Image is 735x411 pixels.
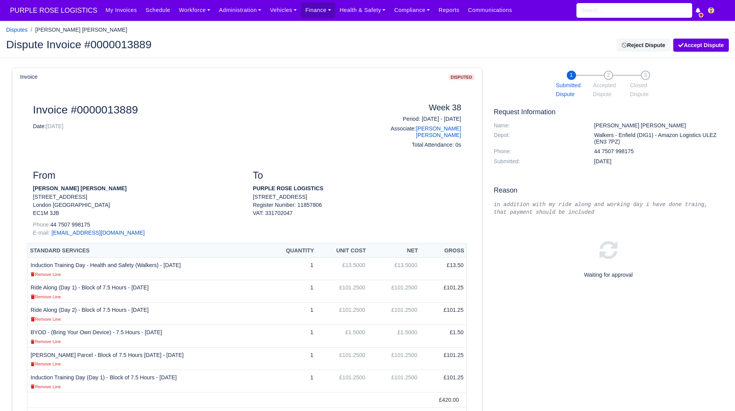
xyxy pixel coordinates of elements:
[421,280,467,303] td: £101.25
[588,122,729,129] dd: [PERSON_NAME] [PERSON_NAME]
[30,360,61,367] a: Remove Line
[33,122,351,130] p: Date:
[390,3,434,18] a: Compliance
[52,230,145,236] a: [EMAIL_ADDRESS][DOMAIN_NAME]
[30,316,61,322] a: Remove Line
[267,257,317,280] td: 1
[604,71,613,80] span: 2
[363,142,461,148] h6: Total Attendance: 0s
[33,230,50,236] span: E-mail:
[641,71,650,80] span: 3
[316,303,368,325] td: £101.2500
[368,325,421,347] td: £1.5000
[421,392,467,408] td: £420.00
[30,362,61,366] small: Remove Line
[494,108,723,116] h5: Request Information
[449,74,474,80] span: disputed
[368,303,421,325] td: £101.2500
[267,347,317,370] td: 1
[33,185,127,191] strong: [PERSON_NAME] [PERSON_NAME]
[301,3,335,18] a: Finance
[593,81,624,99] span: Accepted Dispute
[6,27,27,33] a: Disputes
[27,244,267,258] th: Standard Services
[266,3,301,18] a: Vehicles
[363,125,461,139] h6: Associate:
[253,170,461,181] h3: To
[434,3,464,18] a: Reports
[215,3,265,18] a: Administration
[30,339,61,344] small: Remove Line
[421,303,467,325] td: £101.25
[20,74,37,80] h6: Invoice
[6,3,101,18] a: PURPLE ROSE LOGISTICS
[267,280,317,303] td: 1
[247,201,467,218] div: Register Number: 11857806
[368,244,421,258] th: Net
[27,280,267,303] td: Ride Along (Day 1) - Block of 7.5 Hours - [DATE]
[368,257,421,280] td: £13.5000
[556,81,587,99] span: Submitted Dispute
[267,325,317,347] td: 1
[594,158,612,164] span: 3 hours ago
[421,347,467,370] td: £101.25
[30,293,61,299] a: Remove Line
[253,193,461,201] p: [STREET_ADDRESS]
[253,185,323,191] strong: PURPLE ROSE LOGISTICS
[141,3,174,18] a: Schedule
[416,125,461,138] a: [PERSON_NAME] [PERSON_NAME]
[488,132,588,145] dt: Depot:
[368,347,421,370] td: £101.2500
[617,39,670,52] a: Reject Dispute
[464,3,517,18] a: Communications
[33,103,351,116] h2: Invoice #0000013889
[33,209,241,217] p: EC1M 3JB
[27,303,267,325] td: Ride Along (Day 2) - Block of 7.5 Hours - [DATE]
[576,3,692,18] input: Search...
[488,122,588,129] dt: Name:
[421,257,467,280] td: £13.50
[101,3,141,18] a: My Invoices
[363,103,461,113] h4: Week 38
[30,272,61,277] small: Remove Line
[316,370,368,392] td: £101.2500
[421,325,467,347] td: £1.50
[267,303,317,325] td: 1
[368,370,421,392] td: £101.2500
[27,325,267,347] td: BYOD - (Bring Your Own Device) - 7.5 Hours - [DATE]
[630,81,661,99] span: Closed Dispute
[30,317,61,321] small: Remove Line
[494,201,723,216] div: in addition with my ride along and working day i have done traing, that payment should be included
[30,384,61,389] small: Remove Line
[335,3,390,18] a: Health & Safety
[30,383,61,389] a: Remove Line
[33,170,241,181] h3: From
[368,280,421,303] td: £101.2500
[488,158,588,165] dt: Submitted:
[30,271,61,277] a: Remove Line
[175,3,215,18] a: Workforce
[494,186,723,195] h5: Reason
[33,193,241,201] p: [STREET_ADDRESS]
[27,25,127,34] li: [PERSON_NAME] [PERSON_NAME]
[27,347,267,370] td: [PERSON_NAME] Parcel - Block of 7.5 Hours [DATE] - [DATE]
[421,370,467,392] td: £101.25
[27,257,267,280] td: Induction Training Day - Health and Safety (Walkers) - [DATE]
[316,325,368,347] td: £1.5000
[588,148,729,155] dd: 44 7507 998175
[567,71,576,80] span: 1
[267,244,317,258] th: Quantity
[494,271,723,279] p: Waiting for approval
[267,370,317,392] td: 1
[27,370,267,392] td: Induction Training Day (Day 1) - Block of 7.5 Hours - [DATE]
[363,116,461,122] h6: Period: [DATE] - [DATE]
[316,257,368,280] td: £13.5000
[421,244,467,258] th: Gross
[33,221,241,229] p: 44 7507 998175
[488,148,588,155] dt: Phone:
[673,39,729,52] button: Accept Dispute
[316,244,368,258] th: Unit Cost
[316,280,368,303] td: £101.2500
[588,132,729,145] dd: Walkers - Enfield (DIG1) - Amazon Logistics ULEZ (EN3 7PZ)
